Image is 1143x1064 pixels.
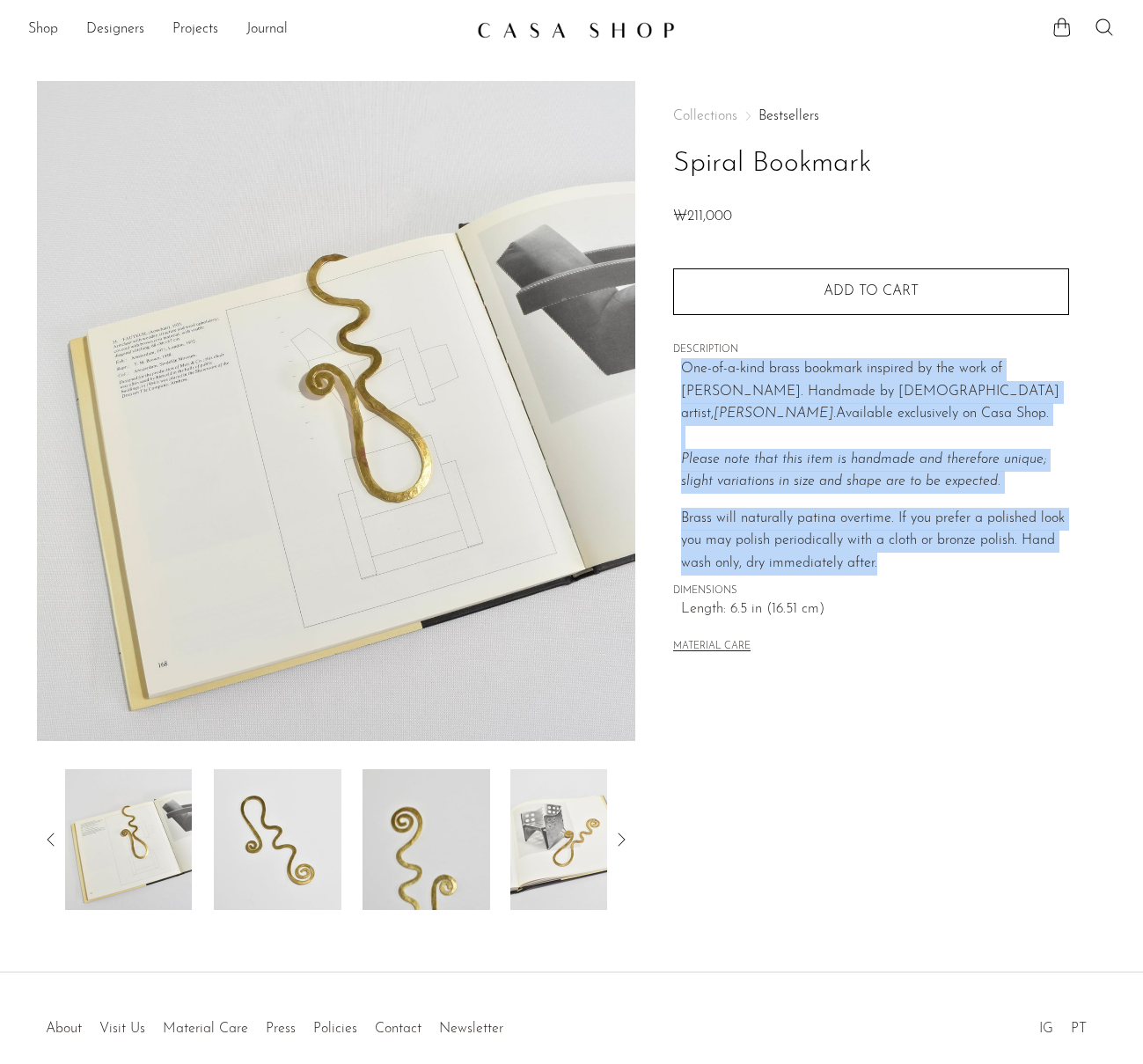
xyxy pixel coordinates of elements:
[28,15,463,45] ul: NEW HEADER MENU
[28,15,463,45] nav: Desktop navigation
[37,1008,512,1041] ul: Quick links
[681,598,1069,621] span: Length: 6.5 in (16.51 cm)
[758,109,819,123] a: Bestsellers
[37,81,636,741] img: Spiral Bookmark
[213,769,341,910] img: Spiral Bookmark
[714,407,836,421] em: [PERSON_NAME].
[172,18,218,41] a: Projects
[163,1022,248,1036] a: Material Care
[510,769,638,910] img: Spiral Bookmark
[673,583,1069,599] span: DIMENSIONS
[681,358,1069,494] p: One-of-a-kind brass bookmark inspired by the work of [PERSON_NAME]. Handmade by [DEMOGRAPHIC_DATA...
[1071,1022,1087,1036] a: PT
[673,342,1069,358] span: DESCRIPTION
[99,1022,145,1036] a: Visit Us
[46,1022,82,1036] a: About
[681,508,1069,576] p: Brass will naturally patina overtime. If you prefer a polished look you may polish periodically w...
[1030,1008,1095,1041] ul: Social Medias
[266,1022,296,1036] a: Press
[86,18,144,41] a: Designers
[673,109,737,123] span: Collections
[313,1022,357,1036] a: Policies
[681,452,1046,489] em: Please note that this item is handmade and therefore unique; slight variations in size and shape ...
[824,284,919,298] span: Add to cart
[375,1022,421,1036] a: Contact
[673,641,751,654] button: MATERIAL CARE
[362,769,489,910] img: Spiral Bookmark
[246,18,288,41] a: Journal
[673,109,1069,123] nav: Breadcrumbs
[673,268,1069,314] button: Add to cart
[28,18,58,41] a: Shop
[1039,1022,1053,1036] a: IG
[64,769,192,910] img: Spiral Bookmark
[673,209,732,224] span: ₩211,000
[673,142,1069,187] h1: Spiral Bookmark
